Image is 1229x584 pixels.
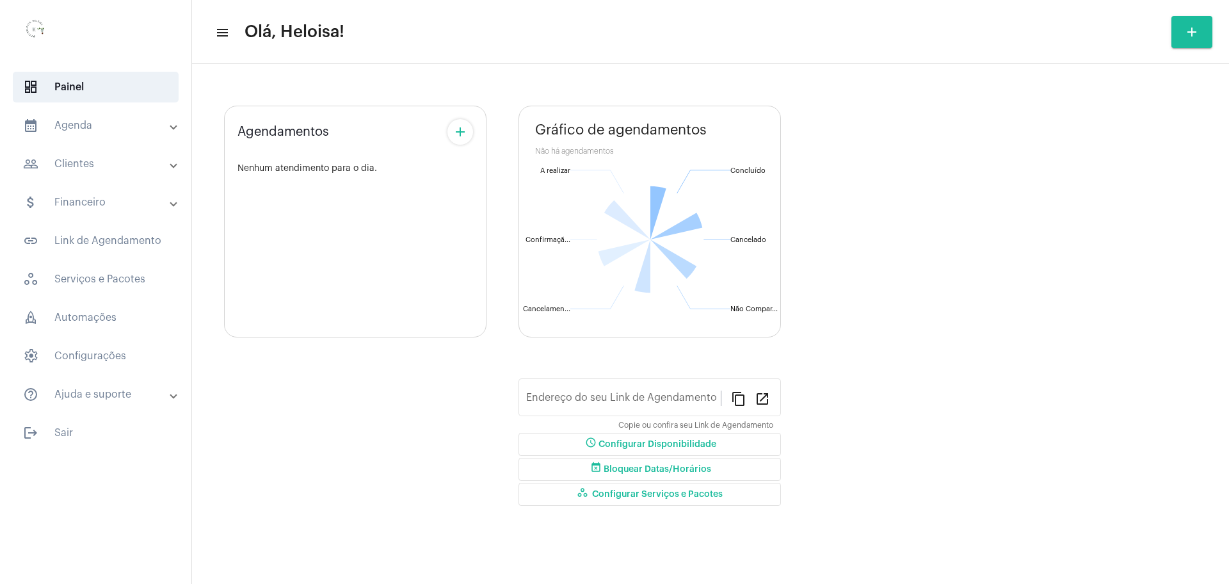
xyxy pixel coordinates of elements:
span: Automações [13,302,179,333]
mat-icon: add [453,124,468,140]
span: Sair [13,418,179,448]
mat-icon: schedule [583,437,598,452]
mat-panel-title: Financeiro [23,195,171,210]
mat-icon: sidenav icon [23,156,38,172]
span: Bloquear Datas/Horários [588,465,711,474]
mat-icon: content_copy [731,391,746,406]
mat-panel-title: Agenda [23,118,171,133]
mat-expansion-panel-header: sidenav iconClientes [8,149,191,179]
text: A realizar [540,167,570,174]
mat-icon: sidenav icon [23,195,38,210]
input: Link [526,394,721,406]
mat-icon: workspaces_outlined [577,487,592,502]
span: Configurar Serviços e Pacotes [577,490,723,499]
mat-icon: sidenav icon [23,387,38,402]
span: Gráfico de agendamentos [535,122,707,138]
button: Bloquear Datas/Horários [518,458,781,481]
span: Serviços e Pacotes [13,264,179,295]
mat-panel-title: Clientes [23,156,171,172]
text: Não Compar... [730,305,778,312]
span: Link de Agendamento [13,225,179,256]
mat-icon: event_busy [588,462,604,477]
mat-expansion-panel-header: sidenav iconFinanceiro [8,187,191,218]
span: Painel [13,72,179,102]
span: sidenav icon [23,310,38,325]
mat-icon: sidenav icon [23,233,38,248]
span: sidenav icon [23,348,38,364]
button: Configurar Serviços e Pacotes [518,483,781,506]
mat-icon: sidenav icon [23,118,38,133]
span: Agendamentos [237,125,329,139]
mat-expansion-panel-header: sidenav iconAjuda e suporte [8,379,191,410]
text: Cancelamen... [523,305,570,312]
button: Configurar Disponibilidade [518,433,781,456]
span: sidenav icon [23,79,38,95]
mat-icon: sidenav icon [23,425,38,441]
span: sidenav icon [23,272,38,287]
span: Configurações [13,341,179,371]
text: Concluído [730,167,766,174]
text: Cancelado [730,236,766,243]
text: Confirmaçã... [526,236,570,244]
mat-panel-title: Ajuda e suporte [23,387,171,402]
mat-icon: add [1184,24,1200,40]
mat-icon: open_in_new [755,391,770,406]
mat-hint: Copie ou confira seu Link de Agendamento [618,421,773,430]
span: Configurar Disponibilidade [583,440,716,449]
mat-icon: sidenav icon [215,25,228,40]
mat-expansion-panel-header: sidenav iconAgenda [8,110,191,141]
div: Nenhum atendimento para o dia. [237,164,473,174]
img: 0d939d3e-dcd2-0964-4adc-7f8e0d1a206f.png [10,6,61,58]
span: Olá, Heloisa! [245,22,344,42]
